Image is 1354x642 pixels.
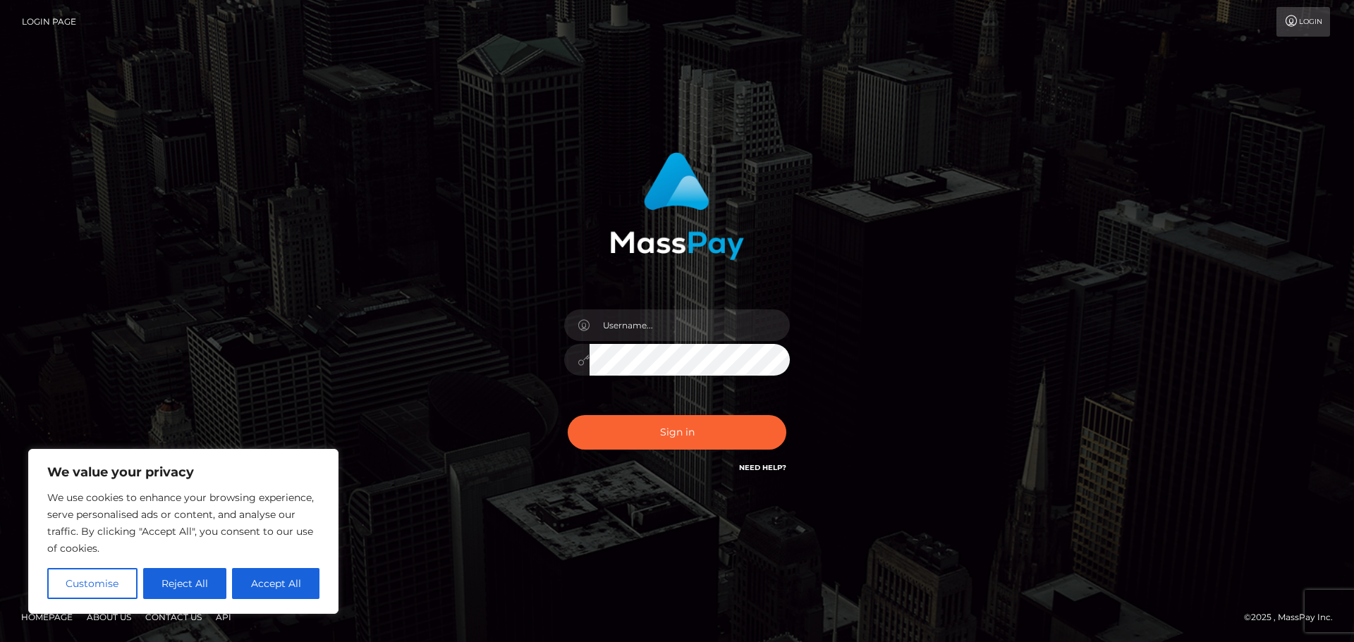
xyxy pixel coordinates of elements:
[140,606,207,628] a: Contact Us
[143,568,227,599] button: Reject All
[47,568,138,599] button: Customise
[47,464,319,481] p: We value your privacy
[1244,610,1343,625] div: © 2025 , MassPay Inc.
[22,7,76,37] a: Login Page
[28,449,338,614] div: We value your privacy
[739,463,786,472] a: Need Help?
[16,606,78,628] a: Homepage
[568,415,786,450] button: Sign in
[590,309,790,341] input: Username...
[232,568,319,599] button: Accept All
[81,606,137,628] a: About Us
[1276,7,1330,37] a: Login
[47,489,319,557] p: We use cookies to enhance your browsing experience, serve personalised ads or content, and analys...
[610,152,744,260] img: MassPay Login
[210,606,237,628] a: API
